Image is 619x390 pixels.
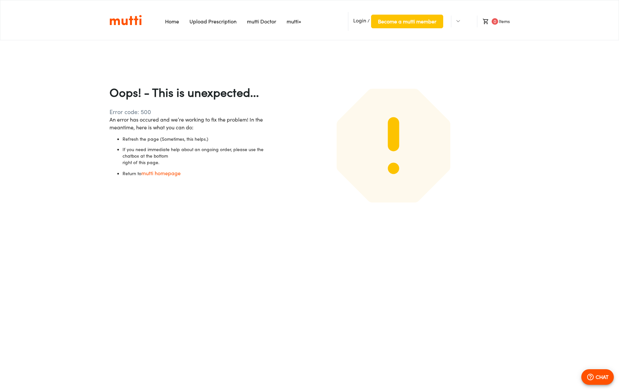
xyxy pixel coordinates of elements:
li: / [348,12,443,31]
img: Logo [110,15,142,26]
a: Navigates to mutti+ page [287,18,301,25]
p: An error has occured and we’re working to fix the problem! In the meantime, here is what you can do: [110,116,277,131]
a: Navigates to mutti doctor website [247,18,276,25]
span: Become a mutti member [378,17,436,26]
span: Login [353,17,366,24]
img: Internal Error [325,77,462,214]
p: CHAT [596,373,609,381]
li: If you need immediate help about an ongoing order, please use the chatbox at the bottom right of ... [123,146,277,166]
a: mutti homepage [141,170,181,176]
li: Refresh the page (Sometimes, this helps.) [123,136,277,142]
span: 0 [492,18,498,25]
h1: Oops! - This is unexpected... [110,85,277,100]
li: Return to [123,170,277,177]
li: Items [477,16,509,27]
a: Navigates to Home Page [165,18,179,25]
img: Dropdown [456,19,460,23]
span: Error code: 500 [110,108,277,116]
a: Navigates to Prescription Upload Page [189,18,237,25]
a: Link on the logo navigates to HomePage [110,15,142,26]
button: Become a mutti member [371,15,443,28]
button: CHAT [581,369,614,385]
